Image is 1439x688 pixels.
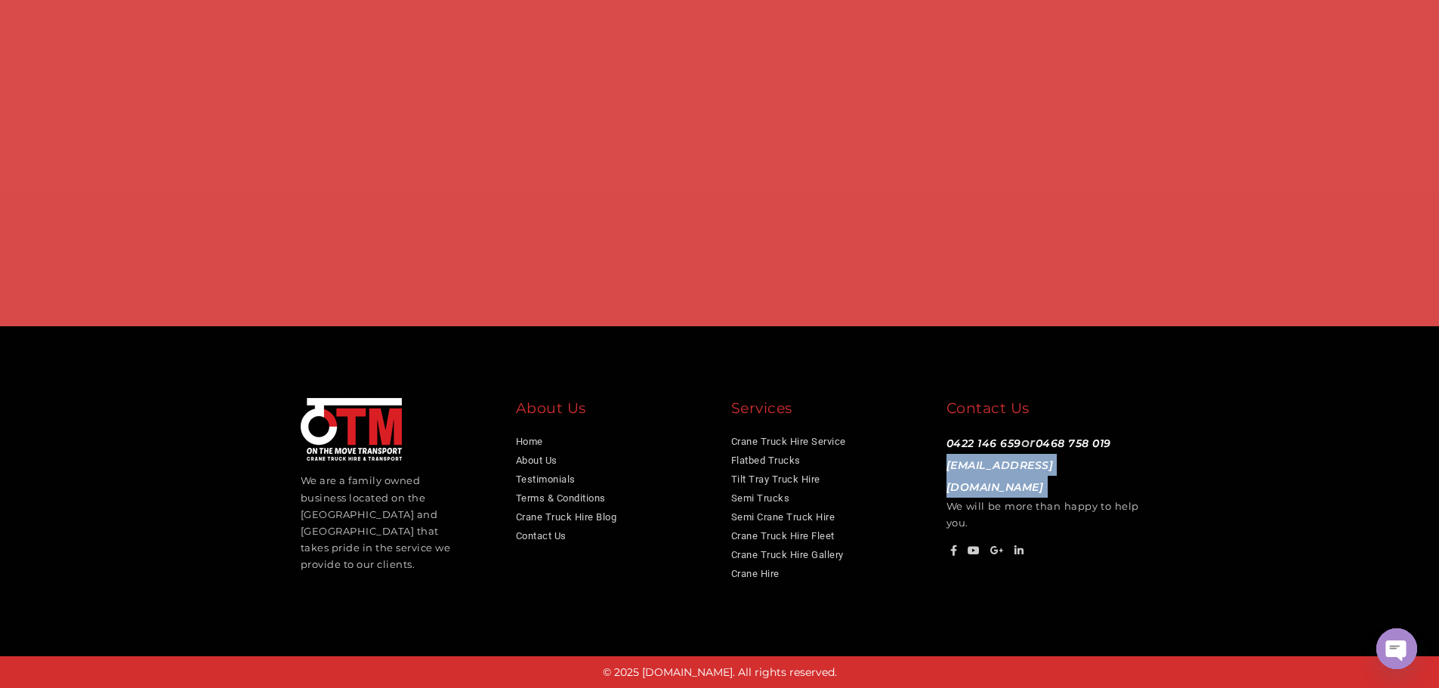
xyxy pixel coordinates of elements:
[516,432,709,545] nav: About Us
[731,398,924,424] div: Services
[946,432,1139,531] p: We will be more than happy to help you.
[731,549,844,560] a: Crane Truck Hire Gallery
[946,437,1021,450] a: 0422 146 659
[731,568,780,579] a: Crane Hire
[731,474,820,485] a: Tilt Tray Truck Hire
[516,436,543,447] a: Home
[516,511,617,523] a: Crane Truck Hire Blog
[731,492,790,504] a: Semi Trucks
[516,455,557,466] a: About Us
[8,664,1431,682] p: © 2025 [DOMAIN_NAME]. All rights reserved.
[946,458,1054,494] a: [EMAIL_ADDRESS][DOMAIN_NAME]
[731,432,924,583] nav: Services
[731,436,846,447] a: Crane Truck Hire Service
[516,492,606,504] a: Terms & Conditions
[301,472,455,572] p: We are a family owned business located on the [GEOGRAPHIC_DATA] and [GEOGRAPHIC_DATA] that takes ...
[1036,437,1111,450] a: 0468 758 019
[946,435,1111,494] span: or
[516,530,567,541] a: Contact Us
[731,455,801,466] a: Flatbed Trucks
[946,398,1139,424] div: Contact Us
[301,398,402,461] img: footer Logo
[731,530,835,541] a: Crane Truck Hire Fleet
[731,511,835,523] a: Semi Crane Truck Hire
[516,474,576,485] a: Testimonials
[516,398,709,424] div: About Us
